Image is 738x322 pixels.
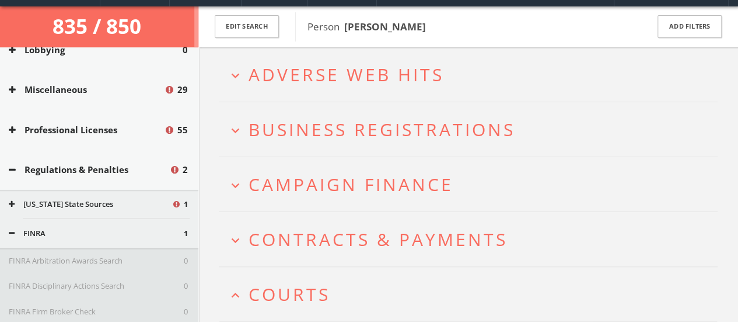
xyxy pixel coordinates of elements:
[9,306,184,317] button: FINRA Firm Broker Check
[184,306,188,317] span: 0
[9,123,164,136] button: Professional Licenses
[9,162,169,176] button: Regulations & Penalties
[249,63,444,86] span: Adverse Web Hits
[307,20,426,33] span: Person
[249,282,330,306] span: Courts
[228,233,243,248] i: expand_more
[184,198,188,210] span: 1
[177,123,188,136] span: 55
[249,117,515,141] span: Business Registrations
[228,65,718,84] button: expand_moreAdverse Web Hits
[177,82,188,96] span: 29
[184,255,188,266] span: 0
[215,15,279,38] button: Edit Search
[184,227,188,239] span: 1
[228,288,243,303] i: expand_less
[228,120,718,139] button: expand_moreBusiness Registrations
[9,198,172,210] button: [US_STATE] State Sources
[9,43,183,56] button: Lobbying
[249,227,508,251] span: Contracts & Payments
[183,43,188,56] span: 0
[183,162,188,176] span: 2
[228,230,718,249] button: expand_moreContracts & Payments
[228,175,718,194] button: expand_moreCampaign Finance
[9,255,184,266] button: FINRA Arbitration Awards Search
[249,172,453,196] span: Campaign Finance
[228,178,243,193] i: expand_more
[228,68,243,84] i: expand_more
[184,280,188,292] span: 0
[9,227,184,239] button: FINRA
[344,20,426,33] b: [PERSON_NAME]
[657,15,722,38] button: Add Filters
[53,12,146,40] span: 835 / 850
[228,285,718,304] button: expand_lessCourts
[9,82,164,96] button: Miscellaneous
[9,280,184,292] button: FINRA Disciplinary Actions Search
[228,123,243,139] i: expand_more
